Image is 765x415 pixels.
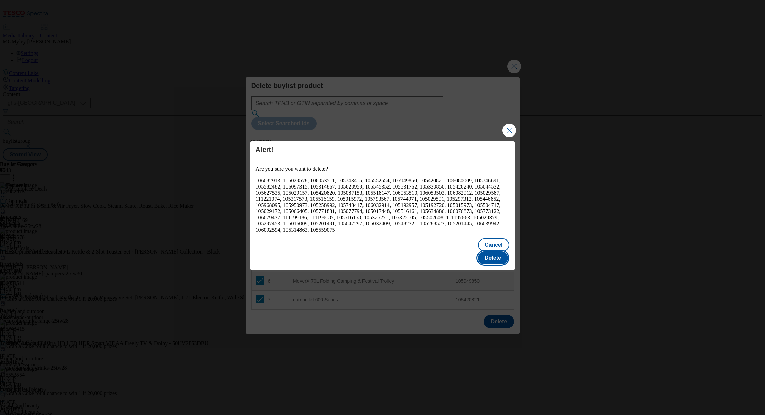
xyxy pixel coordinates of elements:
button: Delete [478,251,508,264]
button: Close Modal [502,124,516,137]
button: Cancel [478,238,509,251]
div: 106082913, 105029578, 106053511, 105743415, 105552554, 105949850, 105420821, 106080009, 105746691... [256,178,510,233]
div: Modal [250,141,515,270]
p: Are you sure you want to delete? [256,166,510,172]
h4: Alert! [256,145,510,154]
